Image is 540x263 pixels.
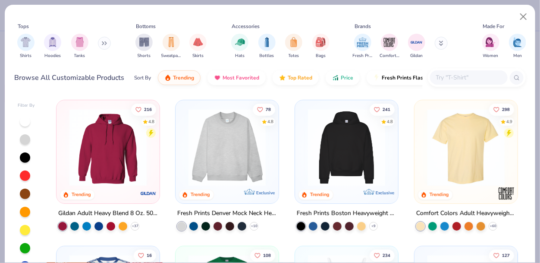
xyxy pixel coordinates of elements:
div: 4.9 [506,118,512,125]
button: Close [515,9,532,25]
span: 216 [144,107,152,111]
div: filter for Comfort Colors [380,34,399,59]
div: filter for Skirts [189,34,207,59]
img: flash.gif [373,74,380,81]
div: filter for Hoodies [44,34,61,59]
span: 241 [383,107,390,111]
button: filter button [44,34,61,59]
button: filter button [258,34,276,59]
img: Shirts Image [21,37,31,47]
img: trending.gif [164,74,171,81]
div: Gildan Adult Heavy Blend 8 Oz. 50/50 Hooded Sweatshirt [58,208,158,219]
button: Top Rated [273,70,319,85]
img: Men Image [513,37,522,47]
img: Gildan logo [139,185,157,202]
div: Fresh Prints Boston Heavyweight Hoodie [297,208,396,219]
button: filter button [285,34,302,59]
span: Fresh Prints Flash [382,74,426,81]
img: Totes Image [289,37,298,47]
button: filter button [353,34,373,59]
div: filter for Men [509,34,526,59]
div: filter for Fresh Prints [353,34,373,59]
img: Gildan Image [410,36,423,49]
input: Try "T-Shirt" [435,73,502,82]
div: Made For [483,22,504,30]
img: 029b8af0-80e6-406f-9fdc-fdf898547912 [423,109,509,186]
span: Exclusive [256,190,275,196]
img: f5d85501-0dbb-4ee4-b115-c08fa3845d83 [184,109,270,186]
span: 127 [502,253,510,257]
div: filter for Bottles [258,34,276,59]
button: filter button [161,34,181,59]
div: Sort By [134,74,151,82]
button: filter button [189,34,207,59]
button: Trending [158,70,201,85]
div: filter for Shorts [135,34,153,59]
div: 4.8 [148,118,154,125]
div: Comfort Colors Adult Heavyweight T-Shirt [416,208,516,219]
div: filter for Women [482,34,499,59]
div: Browse All Customizable Products [15,73,125,83]
button: Price [326,70,360,85]
span: 298 [502,107,510,111]
button: filter button [231,34,248,59]
button: filter button [380,34,399,59]
span: + 10 [251,224,257,229]
span: Skirts [192,53,204,59]
img: most_fav.gif [214,74,221,81]
span: + 9 [371,224,376,229]
div: Bottoms [136,22,156,30]
img: a164e800-7022-4571-a324-30c76f641635 [151,109,236,186]
img: TopRated.gif [279,74,286,81]
span: Shorts [138,53,151,59]
div: Accessories [232,22,260,30]
span: Comfort Colors [380,53,399,59]
span: Bags [316,53,326,59]
button: filter button [408,34,425,59]
img: 91acfc32-fd48-4d6b-bdad-a4c1a30ac3fc [304,109,389,186]
div: Tops [18,22,29,30]
img: Shorts Image [139,37,149,47]
span: Men [513,53,522,59]
img: Hats Image [235,37,245,47]
div: filter for Shirts [17,34,35,59]
div: filter for Bags [312,34,330,59]
span: 234 [383,253,390,257]
span: 16 [147,253,152,257]
button: Fresh Prints Flash [367,70,466,85]
img: Skirts Image [193,37,203,47]
button: Like [370,103,395,115]
span: 108 [264,253,271,257]
span: Hats [235,53,245,59]
span: Bottles [260,53,274,59]
div: filter for Hats [231,34,248,59]
span: Top Rated [288,74,312,81]
span: Shirts [20,53,31,59]
button: Like [370,249,395,261]
span: Totes [289,53,299,59]
img: Comfort Colors logo [498,185,515,202]
span: Most Favorited [223,74,259,81]
span: Women [483,53,499,59]
span: Gildan [410,53,423,59]
img: Fresh Prints Image [356,36,369,49]
div: Brands [355,22,371,30]
button: Like [253,103,276,115]
button: Like [134,249,156,261]
img: Tanks Image [75,37,85,47]
button: Like [489,103,514,115]
span: Price [341,74,353,81]
span: Exclusive [376,190,394,196]
div: Fresh Prints Denver Mock Neck Heavyweight Sweatshirt [177,208,277,219]
span: Sweatpants [161,53,181,59]
div: filter for Totes [285,34,302,59]
div: filter for Tanks [71,34,88,59]
button: Like [131,103,156,115]
button: filter button [509,34,526,59]
div: 4.8 [387,118,393,125]
button: filter button [135,34,153,59]
span: + 37 [132,224,138,229]
span: Fresh Prints [353,53,373,59]
img: Comfort Colors Image [383,36,396,49]
span: Tanks [74,53,85,59]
